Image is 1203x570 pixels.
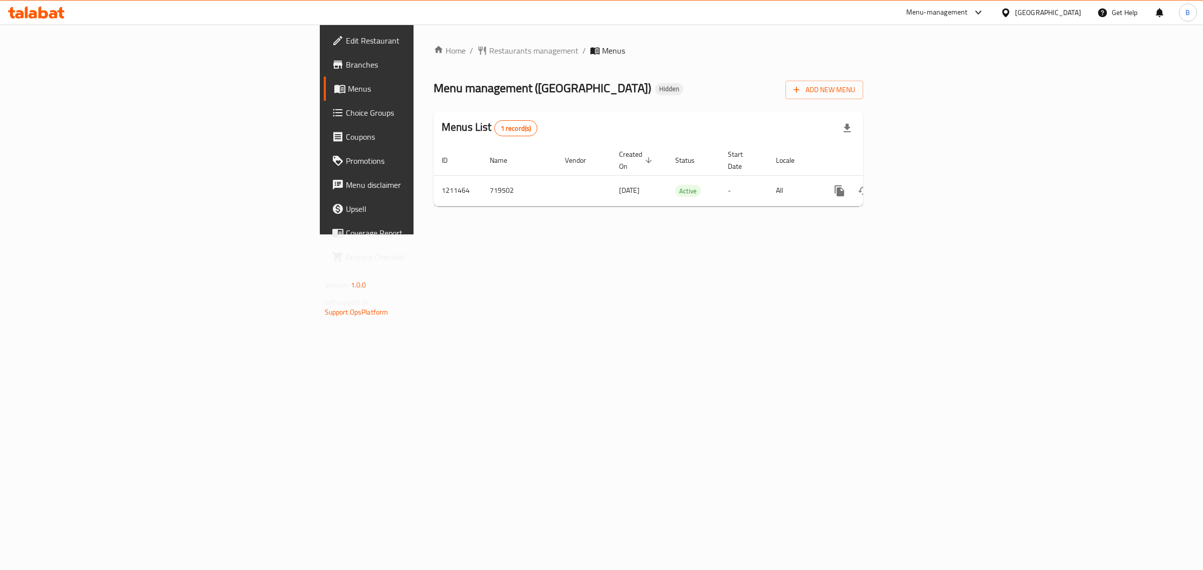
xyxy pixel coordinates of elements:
[325,306,388,319] a: Support.OpsPlatform
[346,155,513,167] span: Promotions
[346,107,513,119] span: Choice Groups
[324,173,521,197] a: Menu disclaimer
[785,81,863,99] button: Add New Menu
[324,245,521,269] a: Grocery Checklist
[835,116,859,140] div: Export file
[494,120,538,136] div: Total records count
[324,221,521,245] a: Coverage Report
[442,120,537,136] h2: Menus List
[346,59,513,71] span: Branches
[346,227,513,239] span: Coverage Report
[728,148,756,172] span: Start Date
[324,149,521,173] a: Promotions
[324,53,521,77] a: Branches
[619,184,640,197] span: [DATE]
[1015,7,1081,18] div: [GEOGRAPHIC_DATA]
[434,77,651,99] span: Menu management ( [GEOGRAPHIC_DATA] )
[324,197,521,221] a: Upsell
[434,145,932,206] table: enhanced table
[442,154,461,166] span: ID
[495,124,537,133] span: 1 record(s)
[1185,7,1190,18] span: B
[489,45,578,57] span: Restaurants management
[820,145,932,176] th: Actions
[852,179,876,203] button: Change Status
[582,45,586,57] li: /
[324,77,521,101] a: Menus
[325,296,371,309] span: Get support on:
[346,203,513,215] span: Upsell
[325,278,349,292] span: Version:
[619,148,655,172] span: Created On
[348,83,513,95] span: Menus
[434,45,863,57] nav: breadcrumb
[776,154,808,166] span: Locale
[324,29,521,53] a: Edit Restaurant
[675,185,701,197] span: Active
[346,179,513,191] span: Menu disclaimer
[768,175,820,206] td: All
[351,278,366,292] span: 1.0.0
[655,83,683,95] div: Hidden
[346,251,513,263] span: Grocery Checklist
[602,45,625,57] span: Menus
[906,7,968,19] div: Menu-management
[324,125,521,149] a: Coupons
[565,154,599,166] span: Vendor
[675,154,708,166] span: Status
[346,35,513,47] span: Edit Restaurant
[477,45,578,57] a: Restaurants management
[346,131,513,143] span: Coupons
[793,84,855,96] span: Add New Menu
[324,101,521,125] a: Choice Groups
[828,179,852,203] button: more
[490,154,520,166] span: Name
[655,85,683,93] span: Hidden
[720,175,768,206] td: -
